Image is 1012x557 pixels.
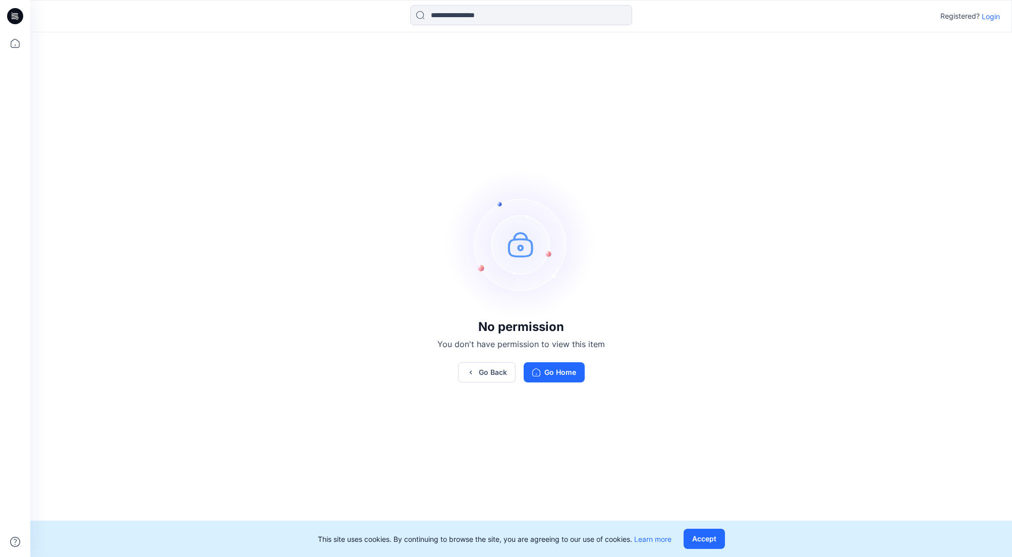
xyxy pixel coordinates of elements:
[982,11,1000,22] p: Login
[458,362,516,382] button: Go Back
[445,169,597,320] img: no-perm.svg
[437,338,605,350] p: You don't have permission to view this item
[437,320,605,334] h3: No permission
[634,535,671,543] a: Learn more
[684,529,725,549] button: Accept
[318,534,671,544] p: This site uses cookies. By continuing to browse the site, you are agreeing to our use of cookies.
[940,10,980,22] p: Registered?
[524,362,585,382] button: Go Home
